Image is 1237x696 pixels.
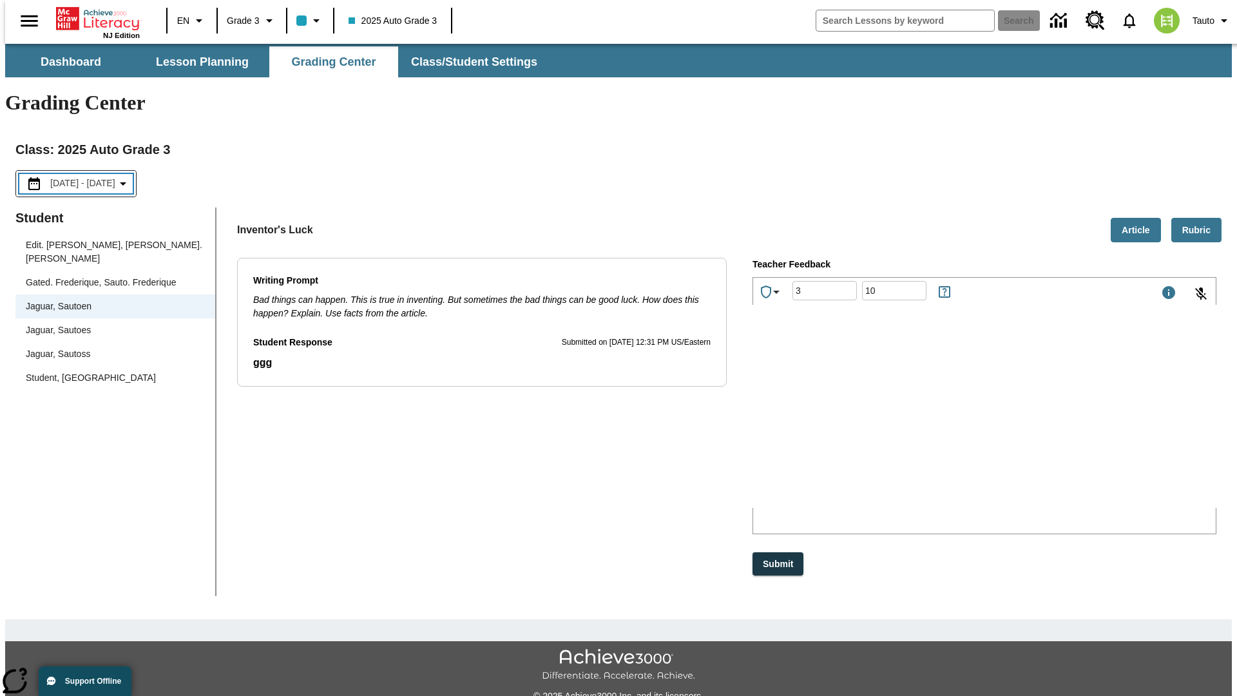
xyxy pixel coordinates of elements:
span: Class/Student Settings [411,55,537,70]
div: Edit. [PERSON_NAME], [PERSON_NAME]. [PERSON_NAME] [26,238,205,266]
div: Jaguar, Sautoss [26,347,90,361]
span: 2025 Auto Grade 3 [349,14,437,28]
a: Resource Center, Will open in new tab [1078,3,1113,38]
div: Student, [GEOGRAPHIC_DATA] [15,366,215,390]
span: Lesson Planning [156,55,249,70]
p: Inventor's Luck [237,222,313,238]
button: Lesson Planning [138,46,267,77]
p: Teacher Feedback [753,258,1216,272]
a: Notifications [1113,4,1146,37]
img: Achieve3000 Differentiate Accelerate Achieve [542,649,695,682]
h2: Class : 2025 Auto Grade 3 [15,139,1222,160]
div: SubNavbar [5,46,549,77]
p: Submitted on [DATE] 12:31 PM US/Eastern [562,336,711,349]
p: Student [15,208,215,228]
img: avatar image [1154,8,1180,34]
a: Home [56,6,140,32]
div: Gated. Frederique, Sauto. Frederique [26,276,176,289]
button: Rules for Earning Points and Achievements, Will open in new tab [932,279,957,305]
div: Jaguar, Sautoes [15,318,215,342]
p: Writing Prompt [253,274,711,288]
button: Select the date range menu item [21,176,131,191]
p: Student Response [253,336,332,350]
input: Grade: Letters, numbers, %, + and - are allowed. [792,274,857,308]
button: Click to activate and allow voice recognition [1185,278,1216,309]
button: Rubric, Will open in new tab [1171,218,1222,243]
body: Type your response here. [5,10,188,22]
span: Grade 3 [227,14,260,28]
span: EN [177,14,189,28]
input: Points: Must be equal to or less than 25. [862,274,926,308]
div: Student, [GEOGRAPHIC_DATA] [26,371,156,385]
div: SubNavbar [5,44,1232,77]
span: [DATE] - [DATE] [50,177,115,190]
button: Class/Student Settings [401,46,548,77]
p: ggg [253,355,711,371]
span: Support Offline [65,677,121,686]
h1: Grading Center [5,91,1232,115]
span: Grading Center [291,55,376,70]
button: Class color is light blue. Change class color [291,9,329,32]
div: Jaguar, Sautoss [15,342,215,366]
span: Tauto [1193,14,1214,28]
div: Gated. Frederique, Sauto. Frederique [15,271,215,295]
svg: Collapse Date Range Filter [115,176,131,191]
span: NJ Edition [103,32,140,39]
button: Submit [753,552,803,576]
div: Jaguar, Sautoen [15,295,215,318]
p: Bad things can happen. This is true in inventing. But sometimes the bad things can be good luck. ... [253,293,711,320]
button: Select a new avatar [1146,4,1187,37]
div: Grade: Letters, numbers, %, + and - are allowed. [792,281,857,300]
div: Jaguar, Sautoen [26,300,91,313]
button: Support Offline [39,666,131,696]
button: Dashboard [6,46,135,77]
input: search field [816,10,994,31]
button: Grading Center [269,46,398,77]
div: Jaguar, Sautoes [26,324,91,337]
p: Student Response [253,355,711,371]
button: Language: EN, Select a language [171,9,213,32]
span: Dashboard [41,55,101,70]
button: Profile/Settings [1187,9,1237,32]
button: Open side menu [10,2,48,40]
div: Points: Must be equal to or less than 25. [862,281,926,300]
a: Data Center [1042,3,1078,39]
div: Edit. [PERSON_NAME], [PERSON_NAME]. [PERSON_NAME] [15,233,215,271]
p: hABKG [5,10,188,22]
button: Article, Will open in new tab [1111,218,1161,243]
div: Maximum 1000 characters Press Escape to exit toolbar and use left and right arrow keys to access ... [1161,285,1176,303]
button: Grade: Grade 3, Select a grade [222,9,282,32]
div: Home [56,5,140,39]
button: Achievements [753,279,789,305]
